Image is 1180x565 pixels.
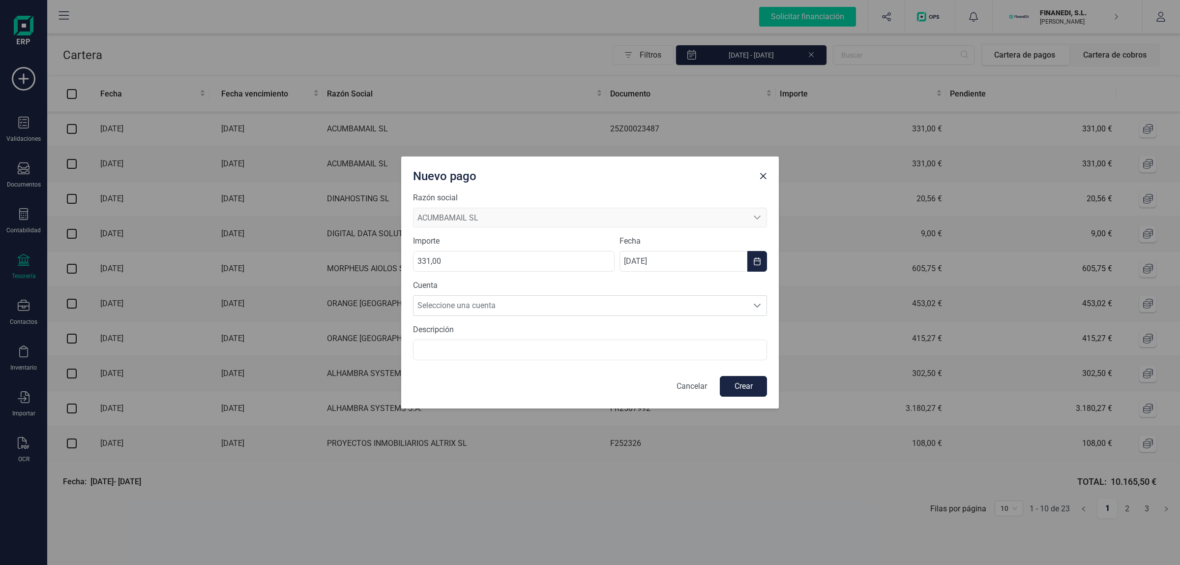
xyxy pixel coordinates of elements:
p: Cancelar [677,380,707,392]
label: Cuenta [413,280,767,291]
label: Razón social [413,192,458,204]
label: Descripción [413,324,767,336]
button: Crear [720,376,767,397]
div: Seleccione una cuenta [748,296,767,315]
button: Choose Date [747,251,767,272]
span: Seleccione una cuenta [413,296,748,315]
label: Importe [413,235,615,247]
button: Close [755,168,771,184]
label: Fecha [619,235,767,247]
div: Nuevo pago [409,164,755,184]
input: dd/mm/aaaa [619,251,747,272]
